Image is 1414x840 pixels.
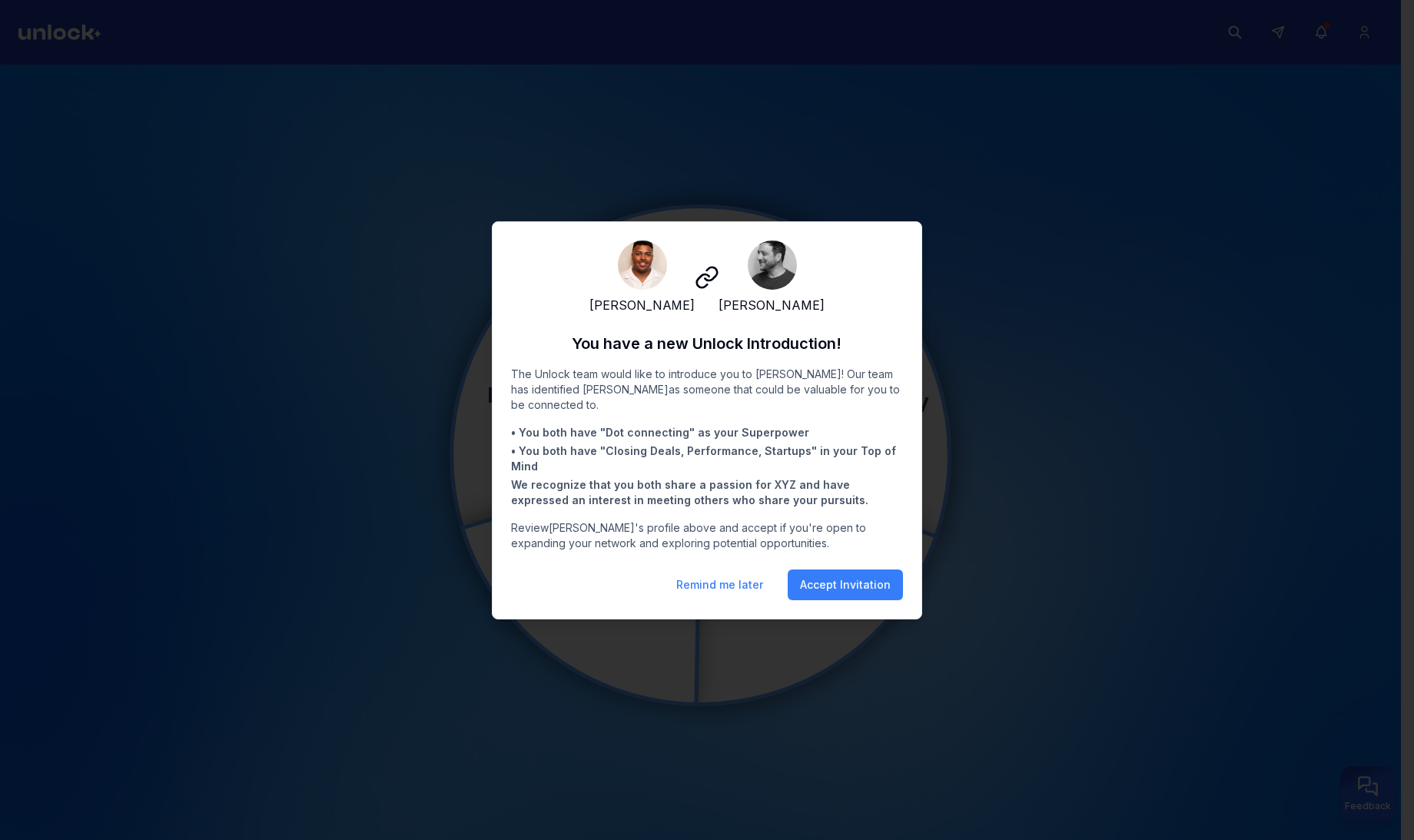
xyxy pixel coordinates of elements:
button: Remind me later [664,569,775,600]
li: • You both have " Closing Deals, Performance, Startups " in your Top of Mind [511,443,903,474]
h2: You have a new Unlock Introduction! [511,333,903,354]
span: [PERSON_NAME] [719,296,825,314]
li: We recognize that you both share a passion for XYZ and have expressed an interest in meeting othe... [511,477,903,508]
p: The Unlock team would like to introduce you to [PERSON_NAME] ! Our team has identified [PERSON_NA... [511,367,903,413]
p: Review [PERSON_NAME] 's profile above and accept if you're open to expanding your network and exp... [511,520,903,551]
button: Accept Invitation [788,569,903,600]
li: • You both have " Dot connecting " as your Superpower [511,425,903,440]
img: Headshot.jpg [748,241,797,290]
span: [PERSON_NAME] [589,296,695,314]
img: 926A1835.jpg [618,241,667,290]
